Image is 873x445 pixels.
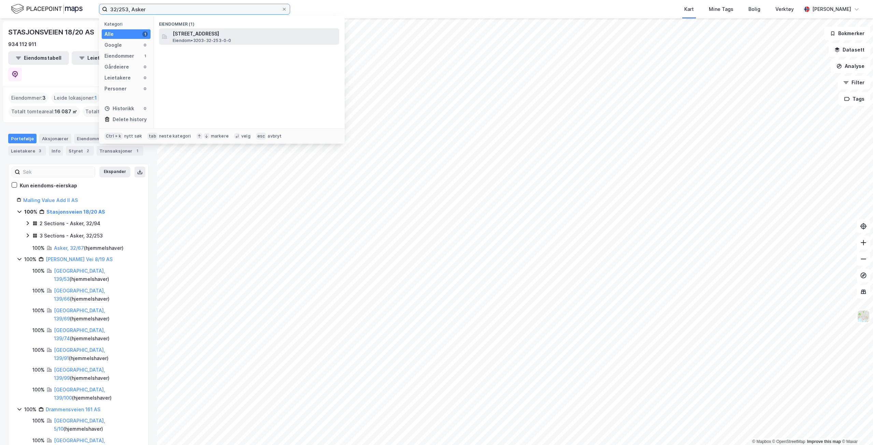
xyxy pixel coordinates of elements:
a: [GEOGRAPHIC_DATA], 139/100 [54,387,105,401]
div: 0 [142,42,148,48]
div: 0 [142,64,148,70]
div: 3 Sections - Asker, 32/253 [40,232,103,240]
div: ( hjemmelshaver ) [54,386,140,402]
div: 100% [32,267,45,275]
a: [GEOGRAPHIC_DATA], 139/53 [54,268,105,282]
a: Asker, 32/67 [54,245,84,251]
div: Leietakere [104,74,131,82]
div: markere [211,133,229,139]
div: 0 [142,86,148,91]
a: [GEOGRAPHIC_DATA], 139/66 [54,288,105,302]
div: 934 112 911 [8,40,37,48]
div: Delete history [113,115,147,124]
div: Ctrl + k [104,133,123,140]
div: Leietakere [8,146,46,156]
button: Leietakertabell [72,51,132,65]
a: [GEOGRAPHIC_DATA], 139/99 [54,367,105,381]
button: Eiendomstabell [8,51,69,65]
a: Mapbox [752,439,771,444]
div: 2 [84,147,91,154]
button: Filter [838,76,870,89]
div: Alle [104,30,114,38]
div: Leide lokasjoner : [51,92,100,103]
img: Z [857,310,870,323]
div: ( hjemmelshaver ) [54,346,140,362]
div: 1 [142,31,148,37]
div: Totalt byggareal : [83,106,147,117]
div: Kart [684,5,694,13]
a: [GEOGRAPHIC_DATA], 139/69 [54,307,105,321]
div: ( hjemmelshaver ) [54,326,140,343]
div: Historikk [104,104,134,113]
a: Malling Value Add II AS [23,197,78,203]
div: Bolig [748,5,760,13]
div: 100% [32,366,45,374]
div: Personer [104,85,127,93]
div: Chat Widget [839,412,873,445]
div: 100% [32,436,45,445]
a: [GEOGRAPHIC_DATA], 139/91 [54,347,105,361]
input: Søk [20,167,95,177]
div: 3 [37,147,43,154]
img: logo.f888ab2527a4732fd821a326f86c7f29.svg [11,3,83,15]
button: Analyse [831,59,870,73]
button: Bokmerker [824,27,870,40]
div: Kun eiendoms-eierskap [20,182,77,190]
div: esc [256,133,267,140]
div: tab [147,133,158,140]
div: 100% [24,405,37,414]
input: Søk på adresse, matrikkel, gårdeiere, leietakere eller personer [108,4,282,14]
div: Kategori [104,21,151,27]
div: Transaksjoner [97,146,143,156]
div: Info [49,146,63,156]
div: 0 [142,106,148,111]
div: Styret [66,146,94,156]
button: Datasett [829,43,870,57]
div: 100% [32,326,45,334]
div: 1 [142,53,148,59]
div: 100% [32,346,45,354]
div: Gårdeiere [104,63,129,71]
div: ( hjemmelshaver ) [54,244,124,252]
div: 2 Sections - Asker, 32/94 [40,219,100,228]
div: Eiendommer : [9,92,48,103]
a: [GEOGRAPHIC_DATA], 139/74 [54,327,105,341]
div: Totalt tomteareal : [9,106,80,117]
a: OpenStreetMap [772,439,805,444]
div: 100% [32,306,45,315]
span: [STREET_ADDRESS] [173,30,337,38]
a: [PERSON_NAME] Vei 8/19 AS [46,256,113,262]
div: 100% [32,244,45,252]
div: Eiendommer [104,52,134,60]
div: [PERSON_NAME] [812,5,851,13]
span: 1 [95,94,97,102]
div: 100% [24,208,37,216]
div: ( hjemmelshaver ) [54,306,140,323]
div: ( hjemmelshaver ) [54,287,140,303]
a: Drammensveien 161 AS [46,406,100,412]
div: nytt søk [124,133,142,139]
div: Eiendommer [74,134,116,143]
div: Aksjonærer [39,134,71,143]
span: Eiendom • 3203-32-253-0-0 [173,38,231,43]
a: [GEOGRAPHIC_DATA], 5/10 [54,418,105,432]
div: ( hjemmelshaver ) [54,267,140,283]
div: neste kategori [159,133,191,139]
div: 100% [32,386,45,394]
div: 1 [134,147,141,154]
div: Portefølje [8,134,37,143]
div: Google [104,41,122,49]
div: 100% [24,255,37,263]
div: Verktøy [775,5,794,13]
div: Mine Tags [709,5,733,13]
div: avbryt [268,133,282,139]
div: 100% [32,287,45,295]
div: STASJONSVEIEN 18/20 AS [8,27,96,38]
button: Tags [839,92,870,106]
div: 0 [142,75,148,81]
a: Stasjonsveien 18/20 AS [46,209,105,215]
button: Ekspander [99,167,130,177]
div: ( hjemmelshaver ) [54,366,140,382]
a: Improve this map [807,439,841,444]
span: 16 087 ㎡ [55,107,77,116]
